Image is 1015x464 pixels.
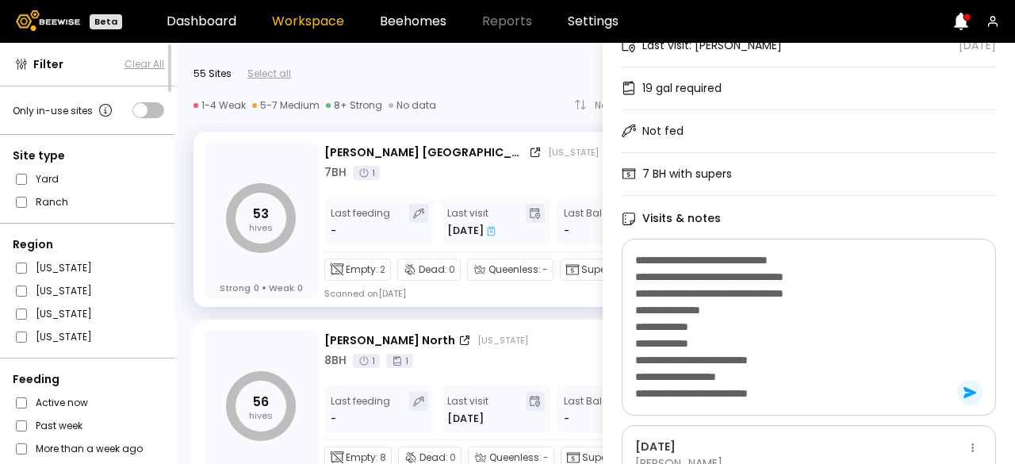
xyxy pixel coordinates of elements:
div: Last visit [447,392,488,427]
span: 0 [254,282,259,293]
div: - [331,223,338,239]
div: [PERSON_NAME] [GEOGRAPHIC_DATA] [324,144,526,161]
label: Yard [36,171,59,187]
div: Last feeding [331,204,390,239]
label: More than a week ago [36,440,143,457]
div: Site type [13,148,164,164]
a: Settings [568,15,619,28]
label: [US_STATE] [36,305,92,322]
div: 7 BH [324,164,347,181]
div: Last visit [447,204,496,239]
div: Feeding [13,371,164,388]
label: Ranch [36,194,68,210]
span: Filter [33,56,63,73]
div: - [331,411,338,427]
img: Beewise logo [16,10,80,31]
div: 8 BH [324,352,347,369]
div: No data [389,99,436,112]
div: Last Balance [564,392,627,427]
span: - [542,263,548,277]
div: Strong Weak [220,282,303,293]
tspan: hives [249,409,273,422]
div: Last visit: [PERSON_NAME] [642,37,782,54]
div: Scanned on [DATE] [324,287,406,300]
div: Beta [90,14,122,29]
div: 7 BH with supers [642,166,732,182]
div: [DATE] [447,223,496,239]
div: [PERSON_NAME] North [324,332,455,349]
div: 5-7 Medium [252,99,320,112]
div: [DATE] [447,411,484,427]
tspan: 56 [253,393,269,411]
label: Active now [36,394,88,411]
a: Beehomes [380,15,446,28]
div: [DATE] [635,439,963,455]
div: Last feeding [331,392,390,427]
span: - [564,411,569,427]
div: Only in-use sites [13,101,115,120]
div: 1 [386,354,413,368]
div: Visits & notes [622,210,721,227]
div: [US_STATE] [548,146,599,159]
div: 1-4 Weak [193,99,246,112]
label: [US_STATE] [36,282,92,299]
div: Empty: [324,259,391,281]
div: Queenless: [467,259,553,281]
div: [DATE] [959,37,996,54]
label: Past week [36,417,82,434]
tspan: 53 [253,205,269,223]
div: 1 [353,354,380,368]
div: Dead: [397,259,461,281]
div: 1 [353,166,380,180]
div: Supers: [560,259,630,281]
span: 0 [449,263,455,277]
div: Select all [247,67,291,81]
div: 55 Sites [193,67,232,81]
tspan: hives [249,221,273,234]
div: Not fed [642,123,684,140]
button: Clear All [124,57,164,71]
div: 19 gal required [642,80,722,97]
div: 8+ Strong [326,99,382,112]
span: 2 [380,263,385,277]
a: Workspace [272,15,344,28]
div: Last Balance [564,204,627,239]
a: Dashboard [167,15,236,28]
div: North to South [595,101,674,110]
label: [US_STATE] [36,259,92,276]
div: [US_STATE] [477,334,528,347]
div: Region [13,236,164,253]
label: [US_STATE] [36,328,92,345]
span: - [564,223,569,239]
span: 0 [297,282,303,293]
span: Reports [482,15,532,28]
